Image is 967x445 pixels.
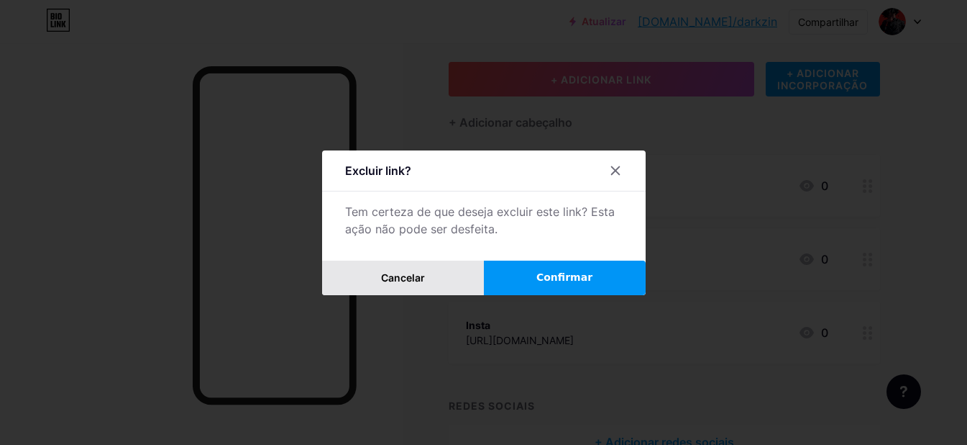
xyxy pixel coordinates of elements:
button: Confirmar [484,261,646,295]
font: Excluir link? [345,163,411,178]
font: Cancelar [381,271,425,284]
font: Confirmar [536,271,592,283]
font: Tem certeza de que deseja excluir este link? Esta ação não pode ser desfeita. [345,204,615,236]
button: Cancelar [322,261,484,295]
